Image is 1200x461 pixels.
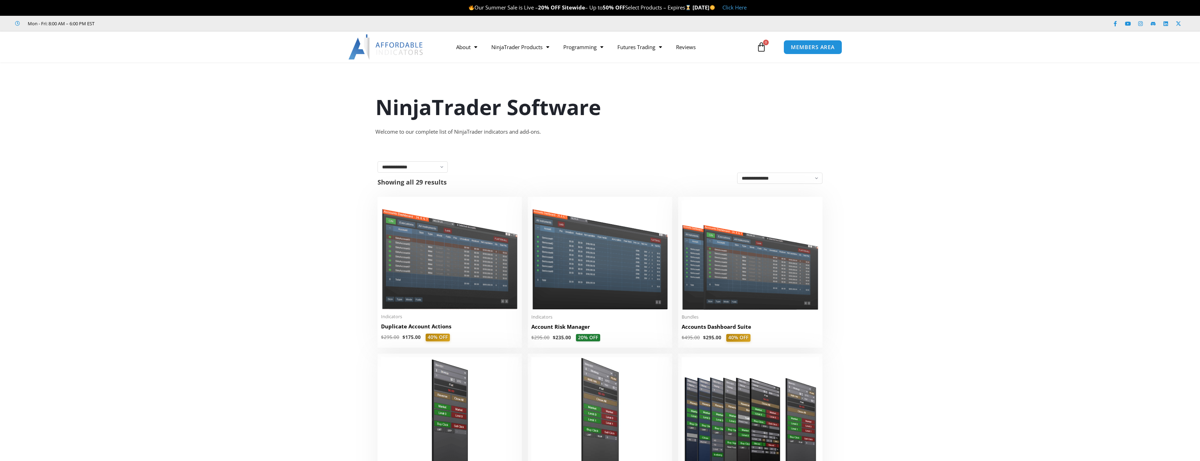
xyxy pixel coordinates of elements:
span: $ [381,334,384,340]
h2: Accounts Dashboard Suite [682,323,819,330]
strong: 50% OFF [603,4,625,11]
h2: Account Risk Manager [531,323,669,330]
img: ⌛ [686,5,691,10]
select: Shop order [737,173,822,184]
h2: Duplicate Account Actions [381,323,518,330]
a: Reviews [669,39,703,55]
span: Indicators [381,314,518,320]
img: 🔥 [469,5,474,10]
span: $ [682,334,684,341]
bdi: 495.00 [682,334,700,341]
span: MEMBERS AREA [791,45,835,50]
span: $ [402,334,405,340]
span: $ [703,334,706,341]
strong: Sitewide [562,4,585,11]
a: NinjaTrader Products [484,39,556,55]
img: Account Risk Manager [531,200,669,309]
a: Duplicate Account Actions [381,323,518,334]
a: 0 [746,37,777,57]
strong: 20% OFF [538,4,560,11]
span: Our Summer Sale is Live – – Up to Select Products – Expires [468,4,693,11]
bdi: 295.00 [381,334,399,340]
span: 40% OFF [726,334,750,342]
img: LogoAI | Affordable Indicators – NinjaTrader [348,34,424,60]
span: Bundles [682,314,819,320]
a: Programming [556,39,610,55]
bdi: 295.00 [703,334,721,341]
img: Accounts Dashboard Suite [682,200,819,310]
p: Showing all 29 results [378,179,447,185]
span: 20% OFF [576,334,600,342]
strong: [DATE] [693,4,715,11]
span: $ [553,334,556,341]
img: Duplicate Account Actions [381,200,518,309]
a: Futures Trading [610,39,669,55]
bdi: 235.00 [553,334,571,341]
img: 🌞 [710,5,715,10]
bdi: 175.00 [402,334,421,340]
a: Click Here [722,4,747,11]
h1: NinjaTrader Software [375,92,825,122]
nav: Menu [449,39,755,55]
span: $ [531,334,534,341]
a: Account Risk Manager [531,323,669,334]
span: 40% OFF [426,334,450,341]
span: 0 [763,40,769,45]
iframe: Customer reviews powered by Trustpilot [104,20,210,27]
a: About [449,39,484,55]
a: Accounts Dashboard Suite [682,323,819,334]
span: Mon - Fri: 8:00 AM – 6:00 PM EST [26,19,94,28]
span: Indicators [531,314,669,320]
a: MEMBERS AREA [783,40,842,54]
div: Welcome to our complete list of NinjaTrader indicators and add-ons. [375,127,825,137]
bdi: 295.00 [531,334,550,341]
